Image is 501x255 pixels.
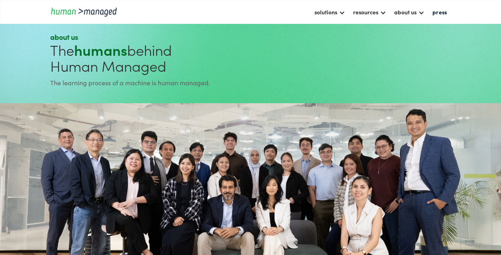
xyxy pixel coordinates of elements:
[50,42,248,74] h1: The behind Human Managed
[314,7,337,17] div: solutions
[394,7,417,17] div: about us
[353,7,378,17] div: resources
[428,5,451,19] a: press
[74,39,127,60] strong: humans
[50,78,248,87] div: The learning process of a machine is human managed.
[50,32,248,42] div: about us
